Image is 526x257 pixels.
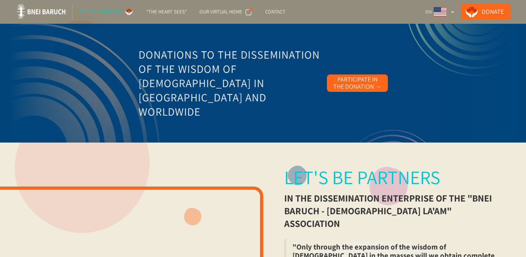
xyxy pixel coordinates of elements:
[79,8,121,16] div: Let's be partners
[139,48,321,119] h3: Donations to the Dissemination of the Wisdom of [DEMOGRAPHIC_DATA] in [GEOGRAPHIC_DATA] and World...
[461,4,510,20] a: Donate
[333,76,382,90] div: Participate in the Donation →
[425,8,432,16] div: EN
[259,4,292,20] a: Contact
[140,4,193,20] a: "The Heart Sees"
[265,8,285,16] div: Contact
[193,4,259,20] a: Our Virtual Home
[199,8,242,16] div: Our Virtual Home
[72,4,140,20] a: Let's be partners
[284,192,505,230] div: in the dissemination enterprise of the "Bnei Baruch - [DEMOGRAPHIC_DATA] La'am" association
[146,8,187,16] div: "The Heart Sees"
[284,166,440,188] div: Let's be partners
[422,4,458,20] div: EN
